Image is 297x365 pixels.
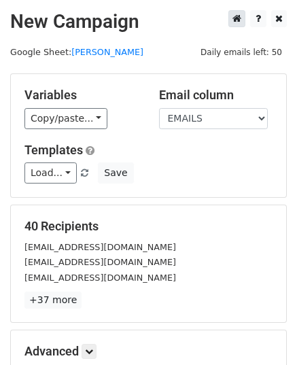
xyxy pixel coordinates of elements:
[10,10,287,33] h2: New Campaign
[24,273,176,283] small: [EMAIL_ADDRESS][DOMAIN_NAME]
[24,242,176,252] small: [EMAIL_ADDRESS][DOMAIN_NAME]
[24,292,82,309] a: +37 more
[24,219,273,234] h5: 40 Recipients
[229,300,297,365] iframe: Chat Widget
[10,47,143,57] small: Google Sheet:
[24,344,273,359] h5: Advanced
[196,45,287,60] span: Daily emails left: 50
[24,108,107,129] a: Copy/paste...
[196,47,287,57] a: Daily emails left: 50
[24,88,139,103] h5: Variables
[159,88,273,103] h5: Email column
[24,143,83,157] a: Templates
[24,257,176,267] small: [EMAIL_ADDRESS][DOMAIN_NAME]
[24,162,77,184] a: Load...
[71,47,143,57] a: [PERSON_NAME]
[98,162,133,184] button: Save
